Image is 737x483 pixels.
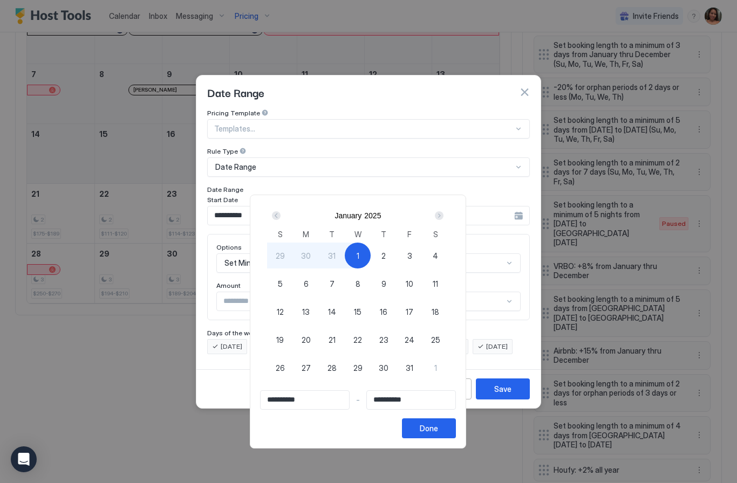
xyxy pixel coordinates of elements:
[293,355,319,381] button: 27
[267,243,293,268] button: 29
[11,446,37,472] div: Open Intercom Messenger
[371,327,397,353] button: 23
[381,250,386,261] span: 2
[406,278,413,289] span: 10
[327,362,337,374] span: 28
[329,229,335,240] span: T
[422,327,448,353] button: 25
[345,243,371,268] button: 1
[397,299,422,325] button: 17
[422,355,448,381] button: 1
[267,271,293,296] button: 5
[422,271,448,296] button: 11
[364,211,381,220] button: 2025
[293,299,319,325] button: 13
[356,395,360,405] span: -
[434,362,437,374] span: 1
[356,278,360,289] span: 8
[367,391,455,409] input: Input Field
[397,327,422,353] button: 24
[379,334,388,346] span: 23
[433,278,438,289] span: 11
[319,271,345,296] button: 7
[371,271,397,296] button: 9
[319,243,345,268] button: 31
[380,306,387,318] span: 16
[267,327,293,353] button: 19
[303,229,309,240] span: M
[319,355,345,381] button: 28
[354,306,361,318] span: 15
[293,271,319,296] button: 6
[354,229,361,240] span: W
[278,278,283,289] span: 5
[432,306,439,318] span: 18
[277,306,284,318] span: 12
[276,334,284,346] span: 19
[379,362,388,374] span: 30
[328,250,336,261] span: 31
[302,306,310,318] span: 13
[353,362,363,374] span: 29
[345,355,371,381] button: 29
[422,243,448,268] button: 4
[406,306,413,318] span: 17
[420,423,438,434] div: Done
[405,334,414,346] span: 24
[381,229,386,240] span: T
[330,278,335,289] span: 7
[335,211,361,220] button: January
[302,334,311,346] span: 20
[407,229,412,240] span: F
[357,250,359,261] span: 1
[381,278,386,289] span: 9
[267,355,293,381] button: 26
[397,243,422,268] button: 3
[319,327,345,353] button: 21
[329,334,336,346] span: 21
[276,250,285,261] span: 29
[431,334,440,346] span: 25
[261,391,349,409] input: Input Field
[278,229,283,240] span: S
[402,418,456,438] button: Done
[276,362,285,374] span: 26
[431,209,446,222] button: Next
[293,243,319,268] button: 30
[301,250,311,261] span: 30
[345,299,371,325] button: 15
[328,306,336,318] span: 14
[371,299,397,325] button: 16
[407,250,412,261] span: 3
[397,355,422,381] button: 31
[433,229,438,240] span: S
[302,362,311,374] span: 27
[406,362,413,374] span: 31
[371,355,397,381] button: 30
[422,299,448,325] button: 18
[353,334,362,346] span: 22
[397,271,422,296] button: 10
[304,278,309,289] span: 6
[371,243,397,268] button: 2
[433,250,438,261] span: 4
[267,299,293,325] button: 12
[270,209,284,222] button: Prev
[345,327,371,353] button: 22
[293,327,319,353] button: 20
[345,271,371,296] button: 8
[319,299,345,325] button: 14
